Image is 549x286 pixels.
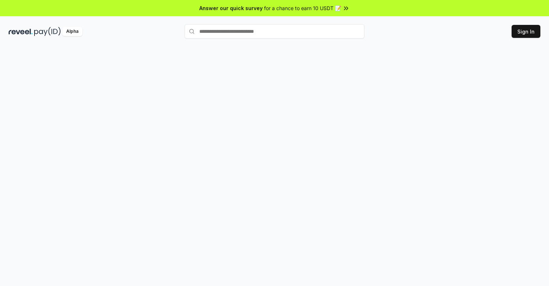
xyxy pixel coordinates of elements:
[62,27,82,36] div: Alpha
[512,25,540,38] button: Sign In
[34,27,61,36] img: pay_id
[9,27,33,36] img: reveel_dark
[199,4,263,12] span: Answer our quick survey
[264,4,341,12] span: for a chance to earn 10 USDT 📝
